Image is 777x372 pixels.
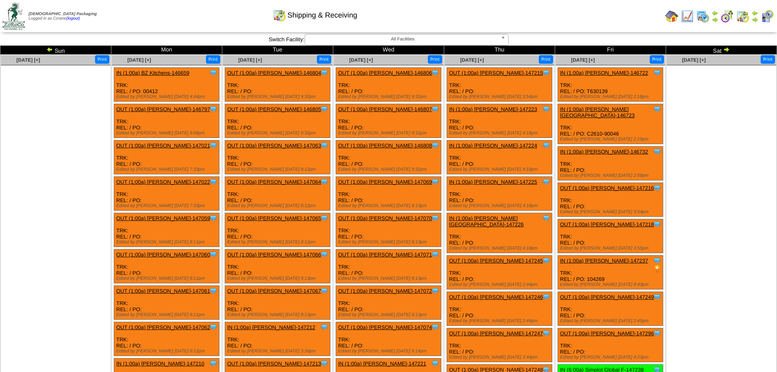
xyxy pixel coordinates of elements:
img: Tooltip [320,69,328,77]
div: Edited by [PERSON_NAME] [DATE] 3:54pm [449,94,552,99]
a: OUT (1:00a) [PERSON_NAME]-147063 [227,143,321,149]
img: Tooltip [209,250,217,258]
div: Edited by [PERSON_NAME] [DATE] 2:18pm [560,94,663,99]
img: Tooltip [542,293,550,301]
div: TRK: REL: / PO: [336,213,441,247]
a: OUT (1:00a) [PERSON_NAME]-146797 [116,106,210,112]
div: TRK: REL: / PO: [558,147,663,180]
a: OUT (1:00a) [PERSON_NAME]-147065 [227,215,321,221]
img: line_graph.gif [681,10,694,23]
a: OUT (1:00a) [PERSON_NAME]-146808 [338,143,432,149]
div: TRK: REL: / PO: [225,322,330,356]
img: Tooltip [653,184,661,192]
img: Tooltip [320,287,328,295]
img: calendarinout.gif [736,10,749,23]
img: Tooltip [653,220,661,228]
a: OUT (1:00a) [PERSON_NAME]-146804 [227,70,321,76]
a: IN (1:00a) [PERSON_NAME][GEOGRAPHIC_DATA]-147226 [449,215,524,227]
a: IN (1:00a) [PERSON_NAME]-146732 [560,149,648,155]
a: [DATE] [+] [127,57,151,63]
div: Edited by [PERSON_NAME] [DATE] 9:32pm [227,131,330,136]
a: IN (1:00a) [PERSON_NAME]-147237 [560,258,648,264]
div: TRK: REL: / PO: [225,68,330,102]
a: IN (1:00a) [PERSON_NAME]-147224 [449,143,537,149]
a: OUT (1:00a) [PERSON_NAME]-147213 [227,361,321,367]
td: Mon [111,46,222,55]
img: zoroco-logo-small.webp [2,2,25,30]
a: OUT (1:00a) [PERSON_NAME]-147246 [449,294,543,300]
div: TRK: REL: / PO: [336,104,441,138]
a: OUT (1:00a) [PERSON_NAME]-147067 [227,288,321,294]
div: Edited by [PERSON_NAME] [DATE] 8:13pm [338,203,441,208]
div: TRK: REL: / PO: [336,177,441,211]
img: Tooltip [431,105,439,113]
div: Edited by [PERSON_NAME] [DATE] 4:18pm [449,131,552,136]
a: IN (1:00a) [PERSON_NAME]-147225 [449,179,537,185]
a: OUT (1:00a) [PERSON_NAME]-147218 [560,221,654,227]
img: Tooltip [431,69,439,77]
a: OUT (1:00a) [PERSON_NAME]-147296 [560,330,654,336]
img: Tooltip [542,105,550,113]
div: TRK: REL: / PO: [336,68,441,102]
a: [DATE] [+] [238,57,262,63]
img: Tooltip [320,141,328,149]
img: calendarinout.gif [273,9,286,22]
button: Print [317,55,331,64]
a: OUT (1:00a) [PERSON_NAME]-147062 [116,324,210,330]
a: IN (1:00a) [PERSON_NAME][GEOGRAPHIC_DATA]-146723 [560,106,635,118]
div: TRK: REL: / PO: T630139 [558,68,663,102]
a: OUT (1:00a) [PERSON_NAME]-147074 [338,324,432,330]
a: IN (1:00a) [PERSON_NAME]-147221 [338,361,426,367]
a: OUT (1:00a) [PERSON_NAME]-147022 [116,179,210,185]
img: arrowright.gif [723,46,730,53]
a: OUT (1:00a) [PERSON_NAME]-147247 [449,330,543,336]
img: Tooltip [209,105,217,113]
div: TRK: REL: / PO: [114,286,219,320]
div: TRK: REL: / PO: [114,177,219,211]
div: Edited by [PERSON_NAME] [DATE] 8:12pm [227,203,330,208]
td: Wed [333,46,444,55]
img: Tooltip [209,214,217,222]
a: [DATE] [+] [16,57,40,63]
a: OUT (1:00a) [PERSON_NAME]-147070 [338,215,432,221]
div: Edited by [PERSON_NAME] [DATE] 8:12pm [227,240,330,245]
div: Edited by [PERSON_NAME] [DATE] 2:44pm [449,319,552,323]
div: TRK: REL: / PO: [447,177,552,211]
div: TRK: REL: / PO: [558,292,663,326]
img: Tooltip [320,178,328,186]
div: Edited by [PERSON_NAME] [DATE] 7:33pm [116,167,219,172]
a: (logout) [66,16,80,21]
img: Tooltip [653,147,661,156]
img: PO [653,265,661,273]
span: [DATE] [+] [349,57,373,63]
img: Tooltip [542,329,550,337]
button: Print [761,55,775,64]
img: Tooltip [653,293,661,301]
div: Edited by [PERSON_NAME] [DATE] 9:32pm [338,94,441,99]
div: Edited by [PERSON_NAME] [DATE] 8:11pm [116,276,219,281]
button: Print [539,55,553,64]
div: Edited by [PERSON_NAME] [DATE] 2:19pm [560,137,663,142]
div: TRK: REL: / PO: [114,140,219,174]
div: TRK: REL: / PO: [447,292,552,326]
img: Tooltip [209,69,217,77]
div: Edited by [PERSON_NAME] [DATE] 2:59pm [560,173,663,178]
span: [DATE] [+] [682,57,706,63]
div: TRK: REL: / PO: [558,219,663,253]
img: arrowleft.gif [752,10,758,16]
img: arrowright.gif [752,16,758,23]
div: TRK: REL: / PO: [447,140,552,174]
div: TRK: REL: / PO: [225,104,330,138]
div: Edited by [PERSON_NAME] [DATE] 2:44pm [449,282,552,287]
img: Tooltip [320,214,328,222]
img: Tooltip [653,256,661,265]
img: Tooltip [320,105,328,113]
div: TRK: REL: / PO: [336,249,441,283]
img: Tooltip [542,214,550,222]
div: Edited by [PERSON_NAME] [DATE] 8:12pm [227,167,330,172]
div: Edited by [PERSON_NAME] [DATE] 4:23pm [560,355,663,360]
div: Edited by [PERSON_NAME] [DATE] 7:33pm [116,203,219,208]
img: arrowleft.gif [46,46,53,53]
